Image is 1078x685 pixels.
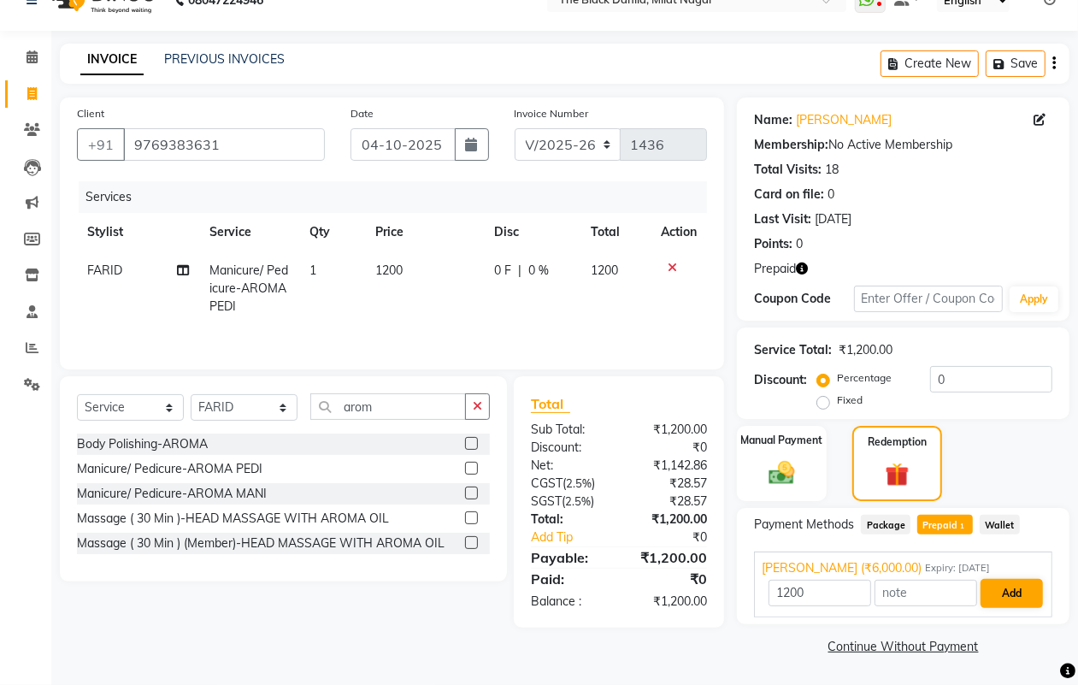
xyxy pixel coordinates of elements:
[754,260,796,278] span: Prepaid
[77,435,208,453] div: Body Polishing-AROMA
[754,290,853,308] div: Coupon Code
[619,475,720,493] div: ₹28.57
[531,493,562,509] span: SGST
[77,460,262,478] div: Manicure/ Pedicure-AROMA PEDI
[518,493,619,511] div: ( )
[77,534,445,552] div: Massage ( 30 Min ) (Member)-HEAD MASSAGE WITH AROMA OIL
[518,457,619,475] div: Net:
[375,263,403,278] span: 1200
[754,516,854,534] span: Payment Methods
[754,371,807,389] div: Discount:
[861,515,910,534] span: Package
[1010,286,1058,312] button: Apply
[518,593,619,611] div: Balance :
[209,263,288,314] span: Manicure/ Pedicure-AROMA PEDI
[986,50,1046,77] button: Save
[77,485,267,503] div: Manicure/ Pedicure-AROMA MANI
[796,235,803,253] div: 0
[925,561,990,576] span: Expiry: [DATE]
[591,263,618,278] span: 1200
[754,186,824,204] div: Card on file:
[531,475,563,491] span: CGST
[199,213,299,251] th: Service
[79,181,720,213] div: Services
[854,286,1003,312] input: Enter Offer / Coupon Code
[484,213,580,251] th: Disc
[619,493,720,511] div: ₹28.57
[494,262,511,280] span: 0 F
[518,511,619,529] div: Total:
[518,439,619,457] div: Discount:
[754,161,822,179] div: Total Visits:
[518,262,521,280] span: |
[518,529,636,546] a: Add Tip
[350,106,374,121] label: Date
[839,341,892,359] div: ₹1,200.00
[365,213,484,251] th: Price
[754,235,792,253] div: Points:
[754,136,1052,154] div: No Active Membership
[619,569,720,589] div: ₹0
[310,393,466,420] input: Search or Scan
[619,457,720,475] div: ₹1,142.86
[754,341,832,359] div: Service Total:
[980,515,1020,534] span: Wallet
[619,421,720,439] div: ₹1,200.00
[619,547,720,568] div: ₹1,200.00
[825,161,839,179] div: 18
[309,263,316,278] span: 1
[878,460,916,490] img: _gift.svg
[636,529,720,546] div: ₹0
[77,106,104,121] label: Client
[528,262,549,280] span: 0 %
[87,263,122,278] span: FARID
[80,44,144,75] a: INVOICE
[837,370,892,386] label: Percentage
[123,128,325,161] input: Search by Name/Mobile/Email/Code
[518,421,619,439] div: Sub Total:
[531,395,570,413] span: Total
[566,476,592,490] span: 2.5%
[761,458,802,487] img: _cash.svg
[815,210,851,228] div: [DATE]
[518,569,619,589] div: Paid:
[828,186,834,204] div: 0
[619,593,720,611] div: ₹1,200.00
[875,580,977,606] input: note
[981,579,1043,608] button: Add
[518,547,619,568] div: Payable:
[917,515,973,534] span: Prepaid
[741,433,823,448] label: Manual Payment
[881,50,979,77] button: Create New
[77,213,199,251] th: Stylist
[77,510,389,528] div: Massage ( 30 Min )-HEAD MASSAGE WITH AROMA OIL
[565,494,591,508] span: 2.5%
[754,136,828,154] div: Membership:
[619,511,720,529] div: ₹1,200.00
[619,439,720,457] div: ₹0
[164,51,285,67] a: PREVIOUS INVOICES
[754,210,811,228] div: Last Visit:
[77,128,125,161] button: +91
[958,522,968,532] span: 1
[740,638,1066,656] a: Continue Without Payment
[754,111,792,129] div: Name:
[518,475,619,493] div: ( )
[837,393,863,408] label: Fixed
[796,111,892,129] a: [PERSON_NAME]
[651,213,707,251] th: Action
[769,580,871,606] input: Amount
[580,213,651,251] th: Total
[299,213,366,251] th: Qty
[762,559,922,577] span: [PERSON_NAME] (₹6,000.00)
[515,106,589,121] label: Invoice Number
[868,434,927,450] label: Redemption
